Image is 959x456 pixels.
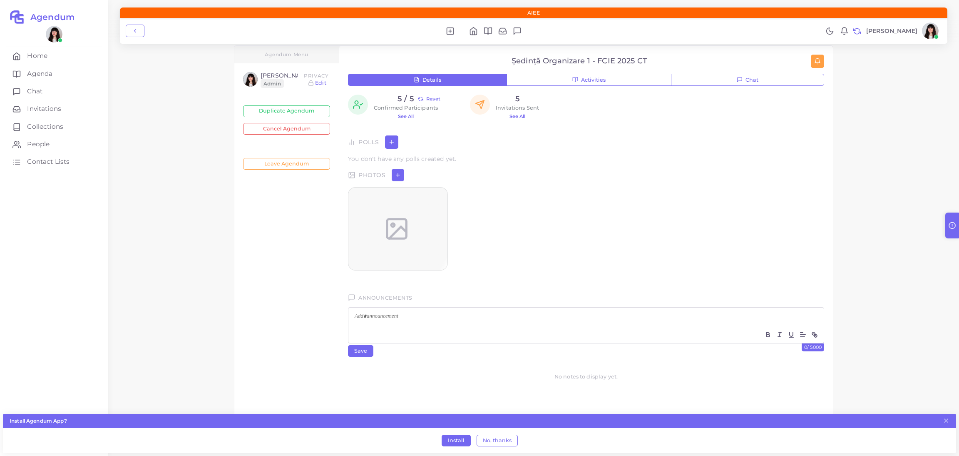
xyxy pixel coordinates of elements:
[10,417,67,424] strong: Install Agendum App?
[470,95,539,121] a: 5Invitations SentSee All
[6,83,102,100] a: Chat
[374,103,438,112] p: Confirmed Participants
[481,26,495,35] li: Agenda
[495,26,510,35] li: Invitations
[6,118,102,135] a: Collections
[243,123,330,135] button: Cancel Agendum
[348,74,507,86] button: Details
[6,153,102,170] a: Contact Lists
[804,344,807,350] span: 0
[27,157,70,166] span: Contact Lists
[120,8,947,18] div: AIEE
[496,103,539,112] p: Invitations Sent
[304,73,328,79] span: Privacy
[581,78,606,83] span: Activities
[27,104,61,113] span: Invitations
[348,155,824,163] span: You don't have any polls created yet.
[6,65,102,83] a: Agenda
[348,345,373,357] button: Save
[442,435,471,446] button: Install
[422,78,441,83] span: Details
[243,105,330,117] button: Duplicate Agendum
[510,26,524,35] li: Chat
[395,95,440,103] p: Reset
[6,100,102,118] a: Invitations
[348,95,438,121] a: 5 / 5ResetConfirmed ParticipantsSee All
[512,57,647,66] h4: Ședință Organizare 1 - FCIE 2025 CT
[27,51,47,60] span: Home
[745,78,758,83] span: Chat
[671,74,824,86] button: Chat
[466,26,481,35] li: Home
[507,74,671,86] button: Activities
[358,172,386,179] h6: Photos
[358,139,379,146] h6: Polls
[354,373,818,380] h6: No notes to display yet.
[496,112,539,121] p: See All
[27,87,42,96] span: Chat
[243,158,330,170] button: Leave Agendum
[265,52,308,58] h5: Agendum Menu
[802,343,824,351] small: / 5000
[374,112,438,121] p: See All
[866,27,917,35] p: [PERSON_NAME]
[943,415,949,426] button: Close
[27,69,52,78] span: Agenda
[261,72,312,79] h4: [PERSON_NAME]
[261,79,284,88] span: Admin
[358,295,412,301] h6: Announcements
[443,26,457,35] li: New Agendum
[27,122,63,131] span: Collections
[6,135,102,153] a: People
[6,47,102,65] a: Home
[348,187,448,271] swiper-slide: 1 / 1
[25,12,75,22] h2: Agendum
[477,435,518,446] button: No, thanks
[27,140,50,149] span: People
[315,79,326,87] a: Edit
[496,95,539,104] h4: 5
